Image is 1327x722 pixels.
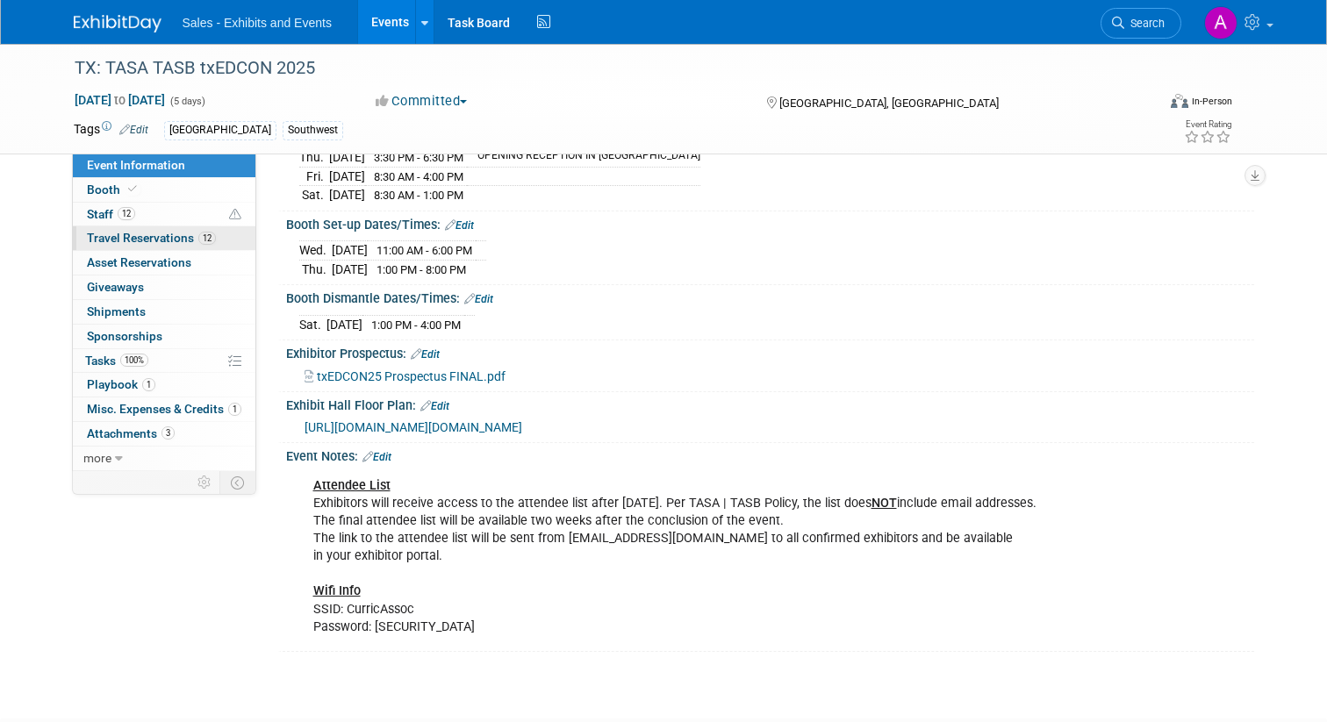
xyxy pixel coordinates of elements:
div: Event Rating [1184,120,1231,129]
span: Travel Reservations [87,231,216,245]
a: Edit [362,451,391,463]
img: Format-Inperson.png [1171,94,1188,108]
span: Staff [87,207,135,221]
div: Exhibitor Prospectus: [286,340,1254,363]
div: [GEOGRAPHIC_DATA] [164,121,276,139]
span: [DATE] [DATE] [74,92,166,108]
span: to [111,93,128,107]
span: txEDCON25 Prospectus FINAL.pdf [317,369,506,383]
a: Sponsorships [73,325,255,348]
div: TX: TASA TASB txEDCON 2025 [68,53,1134,84]
button: Committed [369,92,474,111]
a: Event Information [73,154,255,177]
div: In-Person [1191,95,1232,108]
div: Southwest [283,121,343,139]
a: more [73,447,255,470]
a: Giveaways [73,275,255,299]
td: Sat. [299,315,326,333]
span: 1 [228,403,241,416]
span: 12 [198,232,216,245]
span: Sponsorships [87,329,162,343]
div: Exhibit Hall Floor Plan: [286,392,1254,415]
td: [DATE] [329,147,365,167]
a: Edit [119,124,148,136]
span: 3:30 PM - 6:30 PM [374,151,463,164]
td: [DATE] [326,315,362,333]
a: [URL][DOMAIN_NAME][DOMAIN_NAME] [305,420,522,434]
span: Search [1124,17,1165,30]
span: Shipments [87,304,146,318]
i: Booth reservation complete [128,184,137,194]
td: [DATE] [332,260,368,278]
div: Booth Set-up Dates/Times: [286,211,1254,234]
img: Ale Gonzalez [1204,6,1237,39]
a: Edit [420,400,449,412]
td: Personalize Event Tab Strip [190,471,220,494]
span: Misc. Expenses & Credits [87,402,241,416]
a: Shipments [73,300,255,324]
span: 1:00 PM - 4:00 PM [371,318,461,332]
a: Playbook1 [73,373,255,397]
b: NOT [872,496,897,511]
span: 8:30 AM - 1:00 PM [374,189,463,202]
a: Booth [73,178,255,202]
td: Thu. [299,260,332,278]
span: Giveaways [87,280,144,294]
span: 1 [142,378,155,391]
div: Booth Dismantle Dates/Times: [286,285,1254,308]
a: Attachments3 [73,422,255,446]
td: Wed. [299,241,332,261]
td: Thu. [299,147,329,167]
td: Sat. [299,186,329,204]
a: Misc. Expenses & Credits1 [73,397,255,421]
span: 3 [161,426,175,440]
span: [GEOGRAPHIC_DATA], [GEOGRAPHIC_DATA] [779,97,999,110]
b: Attendee List [313,478,391,493]
span: Event Information [87,158,185,172]
td: OPENING RECEPTION IN [GEOGRAPHIC_DATA] [467,147,700,167]
span: Playbook [87,377,155,391]
span: more [83,451,111,465]
span: 11:00 AM - 6:00 PM [377,244,472,257]
div: Event Notes: [286,443,1254,466]
span: Tasks [85,354,148,368]
td: Fri. [299,167,329,186]
td: Tags [74,120,148,140]
td: [DATE] [329,167,365,186]
span: Attachments [87,426,175,440]
img: ExhibitDay [74,15,161,32]
a: Travel Reservations12 [73,226,255,250]
a: Tasks100% [73,349,255,373]
td: [DATE] [332,241,368,261]
span: (5 days) [169,96,205,107]
span: Booth [87,182,140,197]
div: Event Format [1061,91,1232,118]
span: Potential Scheduling Conflict -- at least one attendee is tagged in another overlapping event. [229,207,241,223]
span: Asset Reservations [87,255,191,269]
span: 1:00 PM - 8:00 PM [377,263,466,276]
a: Staff12 [73,203,255,226]
a: Edit [445,219,474,232]
span: 12 [118,207,135,220]
div: Exhibitors will receive access to the attendee list after [DATE]. Per TASA | TASB Policy, the lis... [301,468,1066,645]
span: Sales - Exhibits and Events [183,16,332,30]
a: txEDCON25 Prospectus FINAL.pdf [305,369,506,383]
span: 100% [120,354,148,367]
span: 8:30 AM - 4:00 PM [374,170,463,183]
a: Edit [411,348,440,361]
a: Search [1101,8,1181,39]
u: Wifi Info [313,583,361,598]
td: Toggle Event Tabs [219,471,255,494]
td: [DATE] [329,186,365,204]
a: Edit [464,293,493,305]
a: Asset Reservations [73,251,255,275]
